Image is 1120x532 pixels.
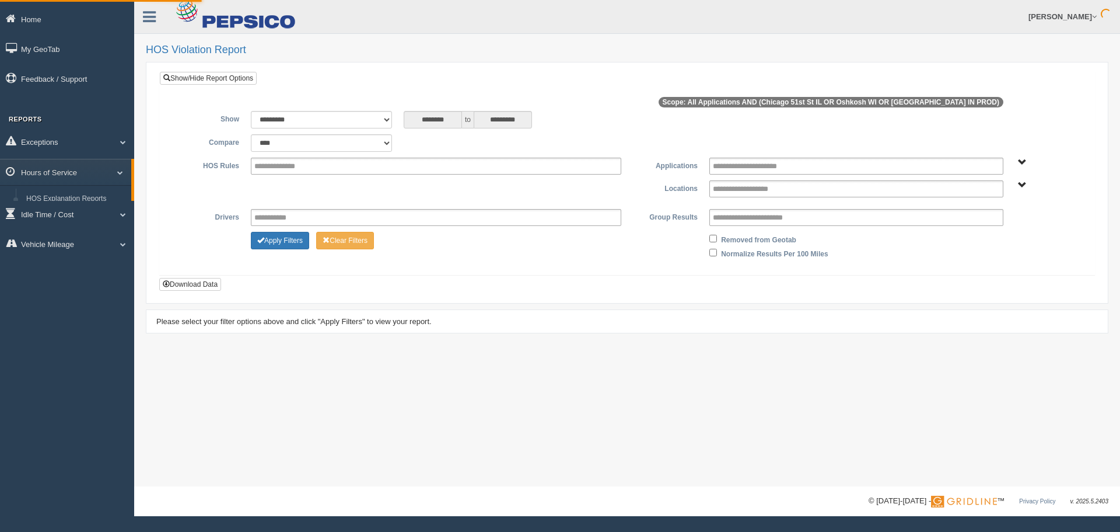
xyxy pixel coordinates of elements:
[931,496,997,507] img: Gridline
[169,134,245,148] label: Compare
[462,111,474,128] span: to
[316,232,374,249] button: Change Filter Options
[160,72,257,85] a: Show/Hide Report Options
[627,209,703,223] label: Group Results
[156,317,432,326] span: Please select your filter options above and click "Apply Filters" to view your report.
[721,246,828,260] label: Normalize Results Per 100 Miles
[159,278,221,291] button: Download Data
[869,495,1108,507] div: © [DATE]-[DATE] - ™
[721,232,796,246] label: Removed from Geotab
[1070,498,1108,505] span: v. 2025.5.2403
[169,158,245,172] label: HOS Rules
[251,232,309,249] button: Change Filter Options
[169,111,245,125] label: Show
[627,180,703,194] label: Locations
[659,97,1003,107] span: Scope: All Applications AND (Chicago 51st St IL OR Oshkosh WI OR [GEOGRAPHIC_DATA] IN PROD)
[1019,498,1055,505] a: Privacy Policy
[21,189,131,210] a: HOS Explanation Reports
[169,209,245,223] label: Drivers
[627,158,703,172] label: Applications
[146,44,1108,56] h2: HOS Violation Report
